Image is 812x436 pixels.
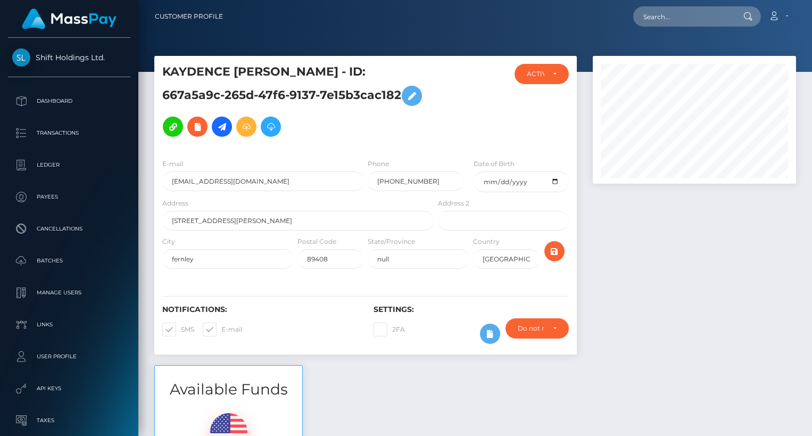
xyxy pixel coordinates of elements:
button: ACTIVE [515,64,569,84]
a: Manage Users [8,279,130,306]
label: Country [473,237,500,246]
a: API Keys [8,375,130,402]
label: Phone [368,159,389,169]
p: Taxes [12,413,126,429]
a: Transactions [8,120,130,146]
label: E-mail [162,159,183,169]
p: Links [12,317,126,333]
span: Shift Holdings Ltd. [8,53,130,62]
a: Dashboard [8,88,130,114]
a: Initiate Payout [212,117,232,137]
label: SMS [162,323,194,336]
a: Customer Profile [155,5,223,28]
label: Address [162,199,188,208]
p: Cancellations [12,221,126,237]
label: City [162,237,175,246]
a: User Profile [8,343,130,370]
div: Do not require [518,324,544,333]
a: Batches [8,248,130,274]
h5: KAYDENCE [PERSON_NAME] - ID: 667a5a9c-265d-47f6-9137-7e15b3cac182 [162,64,428,142]
p: User Profile [12,349,126,365]
h6: Settings: [374,305,569,314]
h3: Available Funds [155,379,302,400]
p: Ledger [12,157,126,173]
p: Transactions [12,125,126,141]
a: Ledger [8,152,130,178]
label: Date of Birth [474,159,515,169]
p: API Keys [12,381,126,397]
label: E-mail [203,323,242,336]
img: Shift Holdings Ltd. [12,48,30,67]
p: Batches [12,253,126,269]
label: Address 2 [438,199,469,208]
img: MassPay Logo [22,9,117,29]
p: Payees [12,189,126,205]
label: Postal Code [297,237,336,246]
h6: Notifications: [162,305,358,314]
a: Taxes [8,407,130,434]
label: 2FA [374,323,405,336]
input: Search... [633,6,733,27]
button: Do not require [506,318,569,339]
a: Cancellations [8,216,130,242]
p: Manage Users [12,285,126,301]
p: Dashboard [12,93,126,109]
a: Payees [8,184,130,210]
label: State/Province [368,237,415,246]
a: Links [8,311,130,338]
div: ACTIVE [527,70,544,78]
